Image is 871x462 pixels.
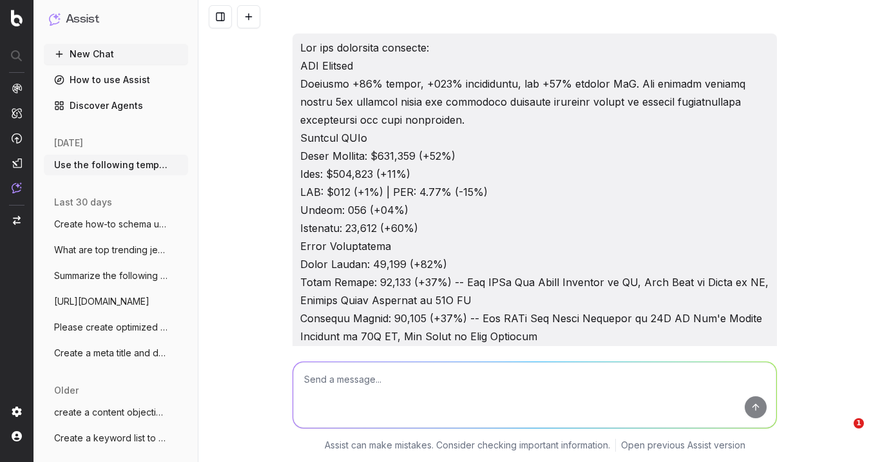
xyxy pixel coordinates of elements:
img: Studio [12,158,22,168]
h1: Assist [66,10,99,28]
a: Open previous Assist version [621,439,745,452]
span: [DATE] [54,137,83,149]
iframe: Intercom live chat [827,418,858,449]
button: Assist [49,10,183,28]
button: Summarize the following from a results p [44,265,188,286]
span: older [54,384,79,397]
button: create a content objective for an articl [44,402,188,423]
button: Create how-to schema using the following [44,214,188,235]
a: Discover Agents [44,95,188,116]
img: Intelligence [12,108,22,119]
img: Activation [12,133,22,144]
span: Use the following template: SEO Summary [54,159,167,171]
span: Summarize the following from a results p [54,269,167,282]
span: Create a meta title and description for [54,347,167,360]
span: Create how-to schema using the following [54,218,167,231]
img: Setting [12,407,22,417]
img: Assist [12,182,22,193]
span: What are top trending jewelry product ty [54,244,167,256]
span: 1 [854,418,864,428]
button: Create a meta title and description for [44,343,188,363]
img: Botify logo [11,10,23,26]
img: Assist [49,13,61,25]
button: Create a keyword list to optimize a [DATE] [44,428,188,448]
img: Switch project [13,216,21,225]
button: [URL][DOMAIN_NAME] [44,291,188,312]
img: Analytics [12,83,22,93]
p: Assist can make mistakes. Consider checking important information. [325,439,610,452]
button: Please create optimized titles and descr [44,317,188,338]
span: Please create optimized titles and descr [54,321,167,334]
span: create a content objective for an articl [54,406,167,419]
img: My account [12,431,22,441]
button: New Chat [44,44,188,64]
button: Use the following template: SEO Summary [44,155,188,175]
span: [URL][DOMAIN_NAME] [54,295,149,308]
span: Create a keyword list to optimize a [DATE] [54,432,167,445]
span: last 30 days [54,196,112,209]
a: How to use Assist [44,70,188,90]
button: What are top trending jewelry product ty [44,240,188,260]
